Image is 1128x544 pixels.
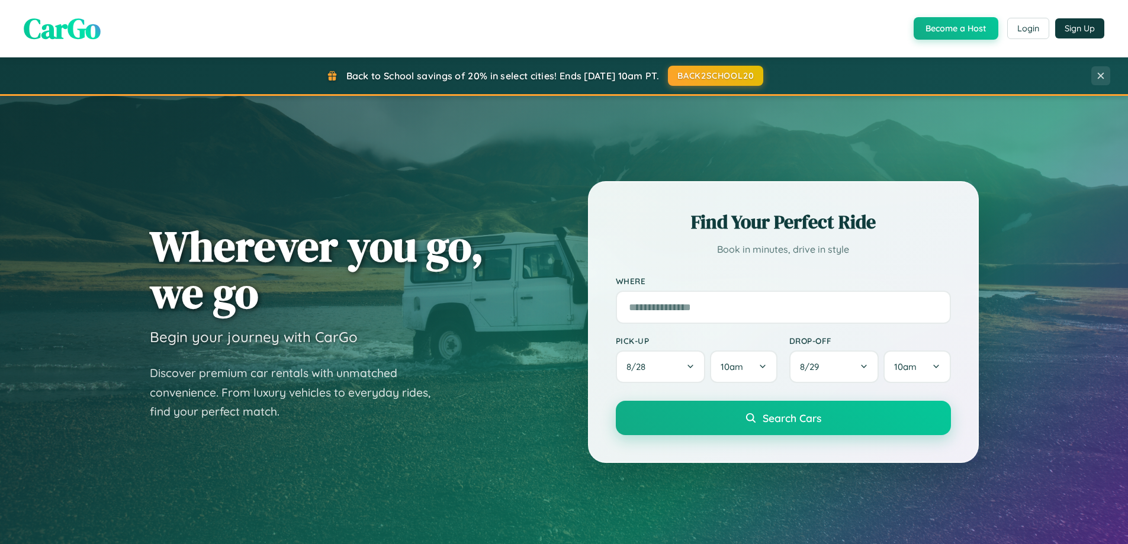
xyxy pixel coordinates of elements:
button: Sign Up [1055,18,1104,38]
h1: Wherever you go, we go [150,223,484,316]
button: Search Cars [616,401,951,435]
button: BACK2SCHOOL20 [668,66,763,86]
button: Login [1007,18,1049,39]
button: 8/29 [789,350,879,383]
span: 10am [894,361,917,372]
button: 10am [883,350,950,383]
h2: Find Your Perfect Ride [616,209,951,235]
button: 10am [710,350,777,383]
h3: Begin your journey with CarGo [150,328,358,346]
p: Book in minutes, drive in style [616,241,951,258]
span: 8 / 28 [626,361,651,372]
span: 8 / 29 [800,361,825,372]
span: Back to School savings of 20% in select cities! Ends [DATE] 10am PT. [346,70,659,82]
p: Discover premium car rentals with unmatched convenience. From luxury vehicles to everyday rides, ... [150,363,446,421]
label: Drop-off [789,336,951,346]
span: Search Cars [763,411,821,424]
label: Pick-up [616,336,777,346]
button: 8/28 [616,350,706,383]
button: Become a Host [914,17,998,40]
label: Where [616,276,951,286]
span: CarGo [24,9,101,48]
span: 10am [721,361,743,372]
